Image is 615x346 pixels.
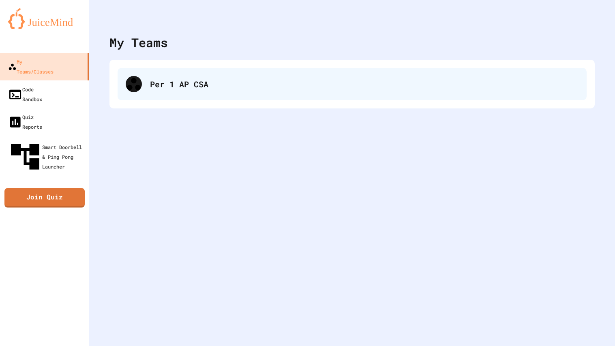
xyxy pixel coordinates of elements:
div: Per 1 AP CSA [118,68,587,100]
div: My Teams [109,33,168,52]
div: Per 1 AP CSA [150,78,579,90]
a: Join Quiz [4,188,85,208]
div: Code Sandbox [8,84,42,104]
div: Quiz Reports [8,112,42,132]
div: Smart Doorbell & Ping Pong Launcher [8,140,86,174]
div: My Teams/Classes [8,57,54,76]
img: logo-orange.svg [8,8,81,29]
